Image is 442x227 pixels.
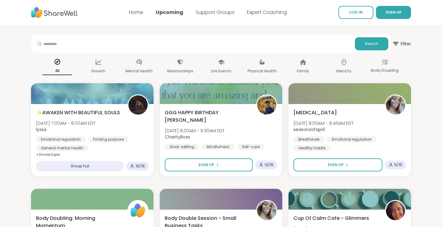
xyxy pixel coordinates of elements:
[36,126,47,133] b: lyssa
[338,6,373,19] a: LOG IN
[156,9,183,16] a: Upcoming
[386,10,402,15] span: SIGN UP
[36,145,88,151] div: General mental health
[167,67,193,75] p: Relationships
[386,201,405,220] img: Allie_P
[349,10,363,15] span: LOG IN
[31,4,78,21] img: ShareWell Nav Logo
[196,9,234,16] a: Support Groups
[126,67,153,75] p: Mental Health
[328,162,344,168] span: Sign Up
[293,136,324,143] div: Breathwork
[136,164,145,169] span: 16 / 16
[355,37,388,50] button: Search
[88,136,129,143] div: Finding purpose
[202,144,234,150] div: Mindfulness
[165,144,199,150] div: Goal-setting
[297,67,309,75] p: Family
[392,36,411,51] span: Filter
[293,126,325,133] b: seasonzofapril
[376,6,411,19] button: SIGN UP
[293,215,369,222] span: Cup Of Calm Cafe - Glimmers
[247,9,287,16] a: Expert Coaching
[36,161,124,171] div: Group Full
[257,201,276,220] img: seasonzofapril
[336,67,351,75] p: Identity
[257,95,276,115] img: CharityRoss
[42,67,72,75] p: All
[128,95,148,115] img: lyssa
[128,201,148,220] img: ShareWell
[211,67,231,75] p: Life Events
[36,136,86,143] div: Emotional regulation
[293,109,337,116] span: [MEDICAL_DATA]
[327,136,377,143] div: Emotional regulation
[293,145,331,151] div: Healthy habits
[198,162,214,168] span: Sign Up
[392,35,411,53] button: Filter
[36,120,96,126] span: [DATE] 7:00AM - 8:00AM EDT
[386,95,405,115] img: seasonzofapril
[265,162,274,167] span: 12 / 16
[365,41,378,47] span: Search
[129,9,143,16] a: Home
[91,67,105,75] p: Growth
[165,128,225,134] span: [DATE] 8:00AM - 9:30AM EDT
[165,109,249,124] span: GGG HAPPY BIRTHDAY [PERSON_NAME]
[293,120,354,126] span: [DATE] 8:00AM - 8:45AM EDT
[165,158,253,171] button: Sign Up
[237,144,265,150] div: Self-care
[293,158,382,171] button: Sign Up
[36,109,120,116] span: ✨AWAKEN WITH BEAUTIFUL SOULS
[394,162,402,167] span: 5 / 15
[371,67,399,74] p: Body Doubling
[248,67,277,75] p: Physical Health
[165,134,190,140] b: CharityRoss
